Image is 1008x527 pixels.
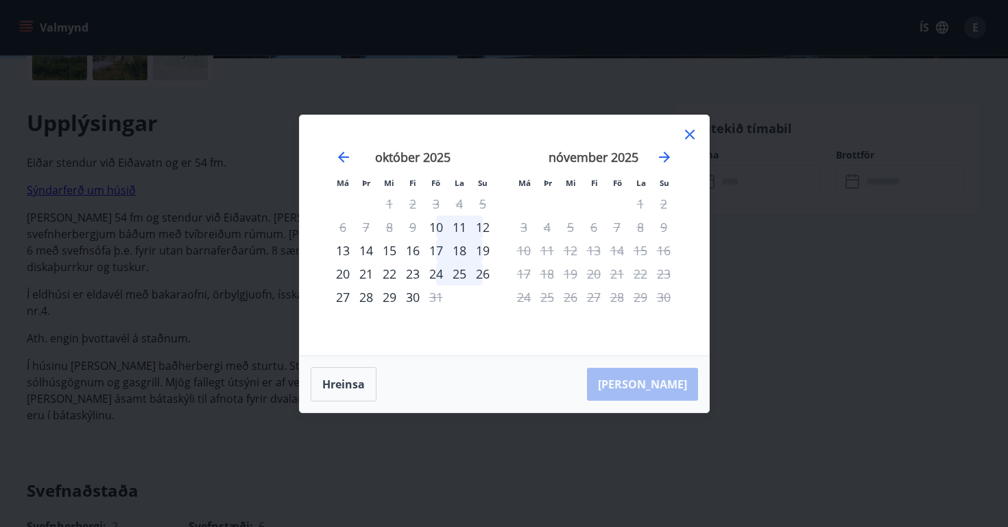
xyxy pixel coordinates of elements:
[335,149,352,165] div: Move backward to switch to the previous month.
[591,178,598,188] small: Fi
[478,178,488,188] small: Su
[512,239,536,262] td: Not available. mánudagur, 10. nóvember 2025
[582,262,605,285] td: Not available. fimmtudagur, 20. nóvember 2025
[512,285,536,309] td: Not available. mánudagur, 24. nóvember 2025
[355,239,378,262] td: Choose þriðjudagur, 14. október 2025 as your check-in date. It’s available.
[401,239,424,262] div: 16
[549,149,638,165] strong: nóvember 2025
[355,285,378,309] td: Choose þriðjudagur, 28. október 2025 as your check-in date. It’s available.
[605,239,629,262] td: Not available. föstudagur, 14. nóvember 2025
[471,215,494,239] div: 12
[559,215,582,239] td: Not available. miðvikudagur, 5. nóvember 2025
[636,178,646,188] small: La
[401,285,424,309] td: Choose fimmtudagur, 30. október 2025 as your check-in date. It’s available.
[378,262,401,285] div: 22
[613,178,622,188] small: Fö
[512,215,536,239] td: Not available. mánudagur, 3. nóvember 2025
[401,239,424,262] td: Choose fimmtudagur, 16. október 2025 as your check-in date. It’s available.
[378,285,401,309] div: 29
[605,285,629,309] td: Not available. föstudagur, 28. nóvember 2025
[582,215,605,239] td: Not available. fimmtudagur, 6. nóvember 2025
[378,239,401,262] td: Choose miðvikudagur, 15. október 2025 as your check-in date. It’s available.
[355,285,378,309] div: 28
[378,285,401,309] td: Choose miðvikudagur, 29. október 2025 as your check-in date. It’s available.
[424,192,448,215] td: Not available. föstudagur, 3. október 2025
[401,262,424,285] div: 23
[448,239,471,262] div: 18
[409,178,416,188] small: Fi
[536,239,559,262] td: Not available. þriðjudagur, 11. nóvember 2025
[471,262,494,285] div: 26
[311,367,376,401] button: Hreinsa
[355,215,378,239] td: Not available. þriðjudagur, 7. október 2025
[559,262,582,285] td: Not available. miðvikudagur, 19. nóvember 2025
[378,262,401,285] td: Choose miðvikudagur, 22. október 2025 as your check-in date. It’s available.
[471,215,494,239] td: Choose sunnudagur, 12. október 2025 as your check-in date. It’s available.
[401,285,424,309] div: 30
[375,149,451,165] strong: október 2025
[629,285,652,309] td: Not available. laugardagur, 29. nóvember 2025
[424,262,448,285] td: Choose föstudagur, 24. október 2025 as your check-in date. It’s available.
[424,262,448,285] div: 24
[566,178,576,188] small: Mi
[331,262,355,285] td: Choose mánudagur, 20. október 2025 as your check-in date. It’s available.
[448,239,471,262] td: Choose laugardagur, 18. október 2025 as your check-in date. It’s available.
[656,149,673,165] div: Move forward to switch to the next month.
[652,215,675,239] td: Not available. sunnudagur, 9. nóvember 2025
[424,285,448,309] div: Aðeins útritun í boði
[431,178,440,188] small: Fö
[331,285,355,309] td: Choose mánudagur, 27. október 2025 as your check-in date. It’s available.
[355,262,378,285] td: Choose þriðjudagur, 21. október 2025 as your check-in date. It’s available.
[605,262,629,285] td: Not available. föstudagur, 21. nóvember 2025
[448,215,471,239] td: Choose laugardagur, 11. október 2025 as your check-in date. It’s available.
[331,239,355,262] div: 13
[518,178,531,188] small: Má
[448,262,471,285] div: 25
[331,262,355,285] div: 20
[362,178,370,188] small: Þr
[424,215,448,239] div: Aðeins innritun í boði
[559,285,582,309] td: Not available. miðvikudagur, 26. nóvember 2025
[652,192,675,215] td: Not available. sunnudagur, 2. nóvember 2025
[512,262,536,285] td: Not available. mánudagur, 17. nóvember 2025
[448,215,471,239] div: 11
[544,178,552,188] small: Þr
[652,239,675,262] td: Not available. sunnudagur, 16. nóvember 2025
[331,285,355,309] div: 27
[355,262,378,285] div: 21
[536,215,559,239] td: Not available. þriðjudagur, 4. nóvember 2025
[384,178,394,188] small: Mi
[378,239,401,262] div: 15
[629,239,652,262] td: Not available. laugardagur, 15. nóvember 2025
[455,178,464,188] small: La
[559,239,582,262] td: Not available. miðvikudagur, 12. nóvember 2025
[331,239,355,262] td: Choose mánudagur, 13. október 2025 as your check-in date. It’s available.
[401,192,424,215] td: Not available. fimmtudagur, 2. október 2025
[331,215,355,239] td: Not available. mánudagur, 6. október 2025
[337,178,349,188] small: Má
[448,192,471,215] td: Not available. laugardagur, 4. október 2025
[471,262,494,285] td: Choose sunnudagur, 26. október 2025 as your check-in date. It’s available.
[424,239,448,262] div: 17
[536,285,559,309] td: Not available. þriðjudagur, 25. nóvember 2025
[471,239,494,262] div: 19
[378,192,401,215] td: Not available. miðvikudagur, 1. október 2025
[536,262,559,285] td: Not available. þriðjudagur, 18. nóvember 2025
[424,285,448,309] td: Not available. föstudagur, 31. október 2025
[582,285,605,309] td: Not available. fimmtudagur, 27. nóvember 2025
[355,239,378,262] div: 14
[660,178,669,188] small: Su
[448,262,471,285] td: Choose laugardagur, 25. október 2025 as your check-in date. It’s available.
[629,192,652,215] td: Not available. laugardagur, 1. nóvember 2025
[605,215,629,239] td: Not available. föstudagur, 7. nóvember 2025
[401,215,424,239] td: Not available. fimmtudagur, 9. október 2025
[424,239,448,262] td: Choose föstudagur, 17. október 2025 as your check-in date. It’s available.
[629,215,652,239] td: Not available. laugardagur, 8. nóvember 2025
[582,239,605,262] td: Not available. fimmtudagur, 13. nóvember 2025
[471,239,494,262] td: Choose sunnudagur, 19. október 2025 as your check-in date. It’s available.
[378,215,401,239] td: Not available. miðvikudagur, 8. október 2025
[629,262,652,285] td: Not available. laugardagur, 22. nóvember 2025
[424,215,448,239] td: Choose föstudagur, 10. október 2025 as your check-in date. It’s available.
[401,262,424,285] td: Choose fimmtudagur, 23. október 2025 as your check-in date. It’s available.
[471,192,494,215] td: Not available. sunnudagur, 5. október 2025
